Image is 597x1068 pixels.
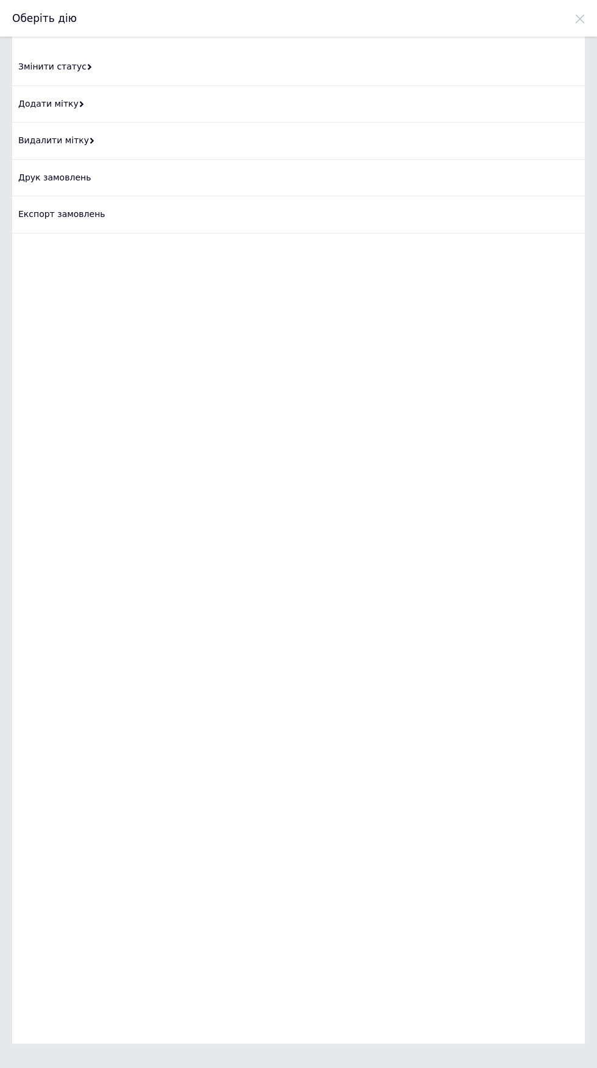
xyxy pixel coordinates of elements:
[12,160,585,197] div: Друк замовлень
[12,86,585,123] div: Додати мітку
[12,12,77,24] span: Оберіть дію
[12,49,585,86] div: Змінити статус
[12,123,585,160] div: Видалити мітку
[12,196,585,233] div: Експорт замовлень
